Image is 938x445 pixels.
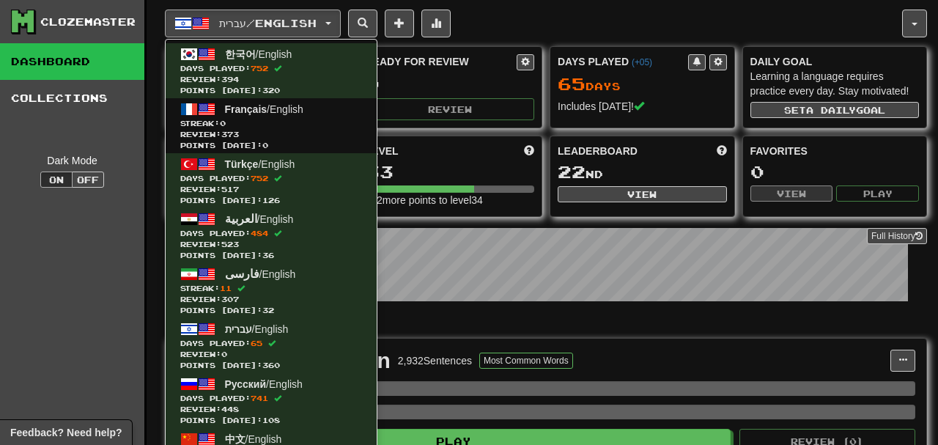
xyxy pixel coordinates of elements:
[219,17,317,29] span: עברית / English
[251,229,268,238] span: 484
[225,378,303,390] span: / English
[806,105,856,115] span: a daily
[479,353,573,369] button: Most Common Words
[251,174,268,183] span: 752
[166,318,377,373] a: עברית/EnglishDays Played:65 Review:0Points [DATE]:360
[750,163,920,181] div: 0
[558,163,727,182] div: nd
[180,173,362,184] span: Days Played:
[180,74,362,85] span: Review: 394
[225,213,294,225] span: / English
[750,69,920,98] div: Learning a language requires practice every day. Stay motivated!
[558,54,688,69] div: Days Played
[225,267,259,280] span: فارسی
[180,360,362,371] span: Points [DATE]: 360
[166,373,377,428] a: Русский/EnglishDays Played:741 Review:448Points [DATE]:108
[180,349,362,360] span: Review: 0
[220,119,226,128] span: 0
[10,425,122,440] span: Open feedback widget
[180,118,362,129] span: Streak:
[225,48,292,60] span: / English
[180,250,362,261] span: Points [DATE]: 36
[558,186,727,202] button: View
[166,43,377,98] a: 한국어/EnglishDays Played:752 Review:394Points [DATE]:320
[180,305,362,316] span: Points [DATE]: 32
[750,144,920,158] div: Favorites
[366,98,535,120] button: Review
[180,63,362,74] span: Days Played:
[225,433,245,445] span: 中文
[40,15,136,29] div: Clozemaster
[180,283,362,294] span: Streak:
[750,54,920,69] div: Daily Goal
[225,103,303,115] span: / English
[180,239,362,250] span: Review: 523
[180,85,362,96] span: Points [DATE]: 320
[632,57,652,67] a: (+05)
[225,212,257,225] span: العربية
[180,129,362,140] span: Review: 373
[366,193,535,207] div: 242 more points to level 34
[524,144,534,158] span: Score more points to level up
[225,103,267,115] span: Français
[421,10,451,37] button: More stats
[366,54,517,69] div: Ready for Review
[558,144,638,158] span: Leaderboard
[40,172,73,188] button: On
[251,394,268,402] span: 741
[165,316,927,331] p: In Progress
[180,404,362,415] span: Review: 448
[750,102,920,118] button: Seta dailygoal
[385,10,414,37] button: Add sentence to collection
[558,75,727,94] div: Day s
[366,75,535,93] div: 0
[225,323,252,335] span: עברית
[166,263,377,318] a: فارسی/EnglishStreak:11 Review:307Points [DATE]:32
[348,10,377,37] button: Search sentences
[166,153,377,208] a: Türkçe/EnglishDays Played:752 Review:517Points [DATE]:126
[225,378,267,390] span: Русский
[225,48,256,60] span: 한국어
[225,268,296,280] span: / English
[251,64,268,73] span: 752
[180,415,362,426] span: Points [DATE]: 108
[836,185,919,202] button: Play
[225,158,295,170] span: / English
[717,144,727,158] span: This week in points, UTC
[366,144,399,158] span: Level
[180,184,362,195] span: Review: 517
[166,98,377,153] a: Français/EnglishStreak:0 Review:373Points [DATE]:0
[558,73,586,94] span: 65
[166,208,377,263] a: العربية/EnglishDays Played:484 Review:523Points [DATE]:36
[867,228,927,244] a: Full History
[165,10,341,37] button: עברית/English
[180,338,362,349] span: Days Played:
[366,163,535,181] div: 33
[180,195,362,206] span: Points [DATE]: 126
[225,158,259,170] span: Türkçe
[180,393,362,404] span: Days Played:
[398,353,472,368] div: 2,932 Sentences
[251,339,262,347] span: 65
[220,284,232,293] span: 11
[225,433,282,445] span: / English
[11,153,133,168] div: Dark Mode
[558,99,727,114] div: Includes [DATE]!
[558,161,586,182] span: 22
[225,323,289,335] span: / English
[750,185,833,202] button: View
[72,172,104,188] button: Off
[180,140,362,151] span: Points [DATE]: 0
[180,228,362,239] span: Days Played:
[180,294,362,305] span: Review: 307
